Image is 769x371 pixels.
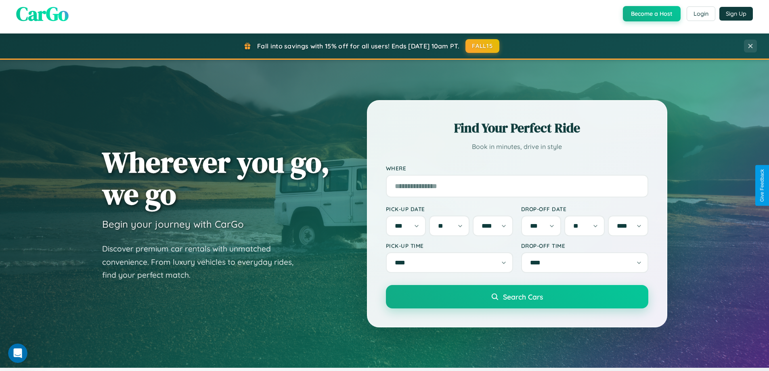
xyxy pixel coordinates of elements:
span: Fall into savings with 15% off for all users! Ends [DATE] 10am PT. [257,42,459,50]
p: Book in minutes, drive in style [386,141,648,153]
label: Drop-off Date [521,205,648,212]
h1: Wherever you go, we go [102,146,330,210]
button: Sign Up [719,7,753,21]
p: Discover premium car rentals with unmatched convenience. From luxury vehicles to everyday rides, ... [102,242,304,282]
label: Pick-up Time [386,242,513,249]
span: Search Cars [503,292,543,301]
button: Search Cars [386,285,648,308]
button: Login [687,6,715,21]
iframe: Intercom live chat [8,344,27,363]
button: Become a Host [623,6,681,21]
div: Give Feedback [759,169,765,202]
label: Drop-off Time [521,242,648,249]
label: Where [386,165,648,172]
label: Pick-up Date [386,205,513,212]
span: CarGo [16,0,69,27]
button: FALL15 [465,39,499,53]
h3: Begin your journey with CarGo [102,218,244,230]
h2: Find Your Perfect Ride [386,119,648,137]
